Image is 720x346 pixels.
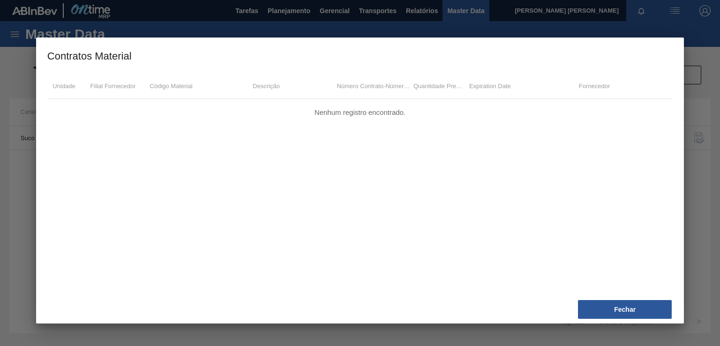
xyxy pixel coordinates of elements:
[335,73,412,99] td: Número Contrato - Número Item
[516,73,673,99] td: Fornecedor
[47,73,81,99] td: Unidade
[578,300,672,319] button: Fechar
[197,73,336,99] td: Descrição
[464,73,516,99] td: Expiration Date
[412,73,464,99] td: Quantidade Prevista
[47,99,673,116] div: Nenhum registro encontrado.
[47,49,132,64] div: Contratos Material
[145,73,197,99] td: Código Material
[81,73,145,99] td: Filial Fornecedor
